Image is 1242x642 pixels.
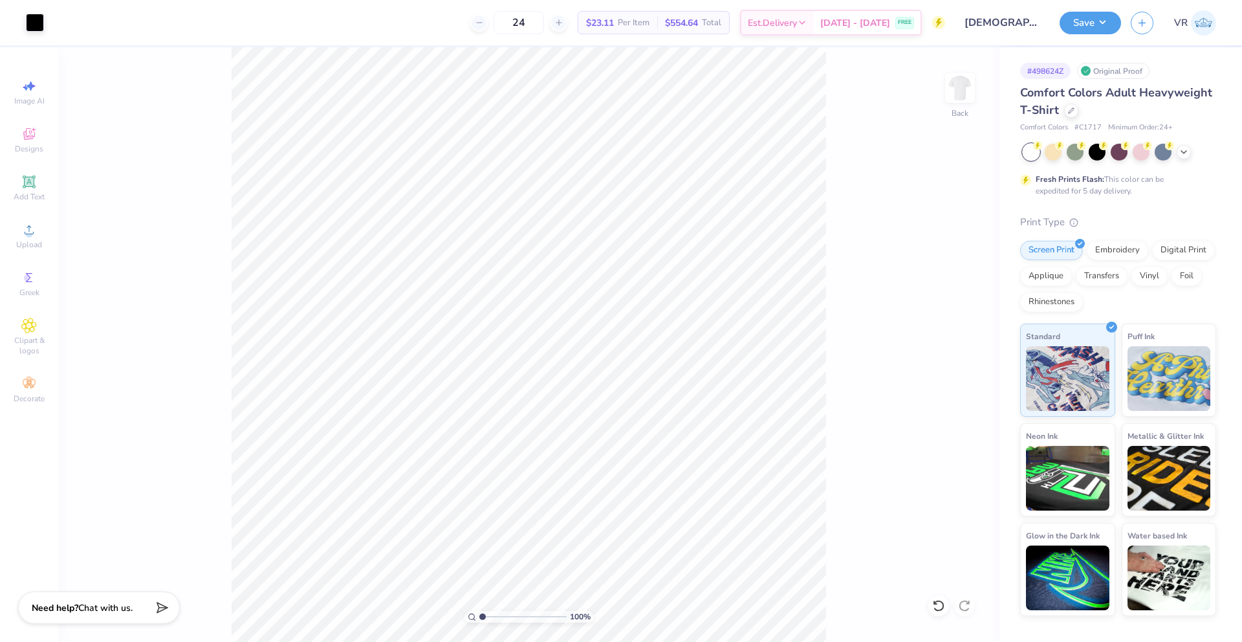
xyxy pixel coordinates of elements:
[1131,267,1168,286] div: Vinyl
[665,16,698,30] span: $554.64
[1026,329,1060,343] span: Standard
[14,96,45,106] span: Image AI
[1026,346,1109,411] img: Standard
[1128,546,1211,610] img: Water based Ink
[1077,63,1149,79] div: Original Proof
[1020,241,1083,260] div: Screen Print
[14,192,45,202] span: Add Text
[32,602,78,614] strong: Need help?
[1020,85,1212,118] span: Comfort Colors Adult Heavyweight T-Shirt
[1026,546,1109,610] img: Glow in the Dark Ink
[1087,241,1148,260] div: Embroidery
[1128,346,1211,411] img: Puff Ink
[1076,267,1128,286] div: Transfers
[947,75,973,101] img: Back
[14,393,45,404] span: Decorate
[1152,241,1215,260] div: Digital Print
[952,107,968,119] div: Back
[1108,122,1173,133] span: Minimum Order: 24 +
[1026,529,1100,542] span: Glow in the Dark Ink
[1020,122,1068,133] span: Comfort Colors
[1036,173,1195,197] div: This color can be expedited for 5 day delivery.
[1128,446,1211,511] img: Metallic & Glitter Ink
[1174,16,1188,30] span: VR
[1128,529,1187,542] span: Water based Ink
[1171,267,1202,286] div: Foil
[1020,267,1072,286] div: Applique
[1020,215,1216,230] div: Print Type
[494,11,544,34] input: – –
[6,335,52,356] span: Clipart & logos
[1026,429,1058,443] span: Neon Ink
[1036,174,1104,184] strong: Fresh Prints Flash:
[702,16,721,30] span: Total
[1128,329,1155,343] span: Puff Ink
[15,144,43,154] span: Designs
[586,16,614,30] span: $23.11
[898,18,911,27] span: FREE
[1020,293,1083,312] div: Rhinestones
[748,16,797,30] span: Est. Delivery
[618,16,649,30] span: Per Item
[1020,63,1071,79] div: # 498624Z
[1074,122,1102,133] span: # C1717
[955,10,1050,36] input: Untitled Design
[78,602,133,614] span: Chat with us.
[1128,429,1204,443] span: Metallic & Glitter Ink
[16,239,42,250] span: Upload
[1191,10,1216,36] img: Vincent Roxas
[570,611,591,623] span: 100 %
[1060,12,1121,34] button: Save
[820,16,890,30] span: [DATE] - [DATE]
[1174,10,1216,36] a: VR
[19,287,39,298] span: Greek
[1026,446,1109,511] img: Neon Ink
